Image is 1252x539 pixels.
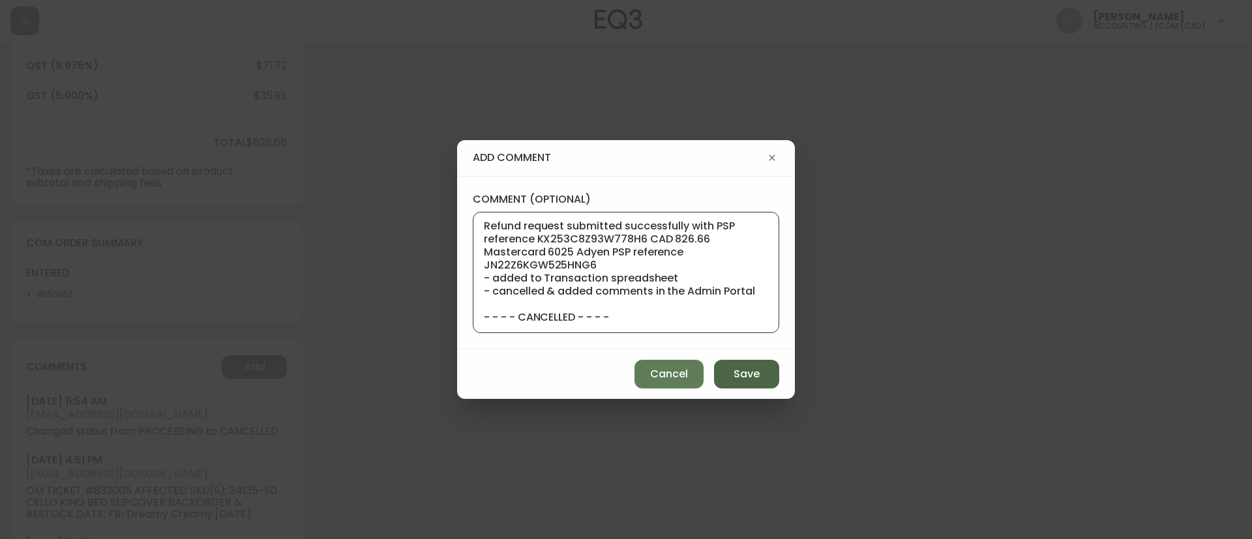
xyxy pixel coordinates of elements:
span: Save [734,367,760,381]
button: Save [714,360,779,388]
h4: add comment [473,151,765,165]
label: comment (optional) [473,192,779,207]
textarea: CANCELLATION - FABRIC OUTAGE TICKET# 833005 ORD# 4134301 - status in AS400: 00 - deleted COM in A... [484,220,768,325]
span: Cancel [650,367,688,381]
button: Cancel [634,360,704,388]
